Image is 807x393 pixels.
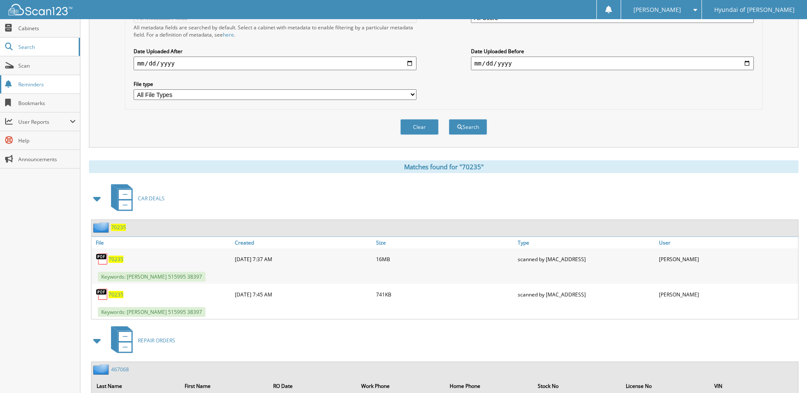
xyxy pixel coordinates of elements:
[111,224,126,231] a: 70235
[134,48,416,55] label: Date Uploaded After
[657,286,798,303] div: [PERSON_NAME]
[18,25,76,32] span: Cabinets
[96,288,108,301] img: PDF.png
[449,119,487,135] button: Search
[374,251,515,268] div: 16MB
[106,324,175,357] a: REPAIR ORDERS
[96,253,108,265] img: PDF.png
[134,24,416,38] div: All metadata fields are searched by default. Select a cabinet with metadata to enable filtering b...
[471,57,754,70] input: end
[223,31,234,38] a: here
[18,100,76,107] span: Bookmarks
[106,182,165,215] a: CAR DEALS
[18,81,76,88] span: Reminders
[516,251,657,268] div: scanned by [MAC_ADDRESS]
[471,48,754,55] label: Date Uploaded Before
[98,307,205,317] span: Keywords: [PERSON_NAME] 515995 38397
[18,62,76,69] span: Scan
[18,43,74,51] span: Search
[764,352,807,393] iframe: Chat Widget
[657,237,798,248] a: User
[233,251,374,268] div: [DATE] 7:37 AM
[400,119,439,135] button: Clear
[374,237,515,248] a: Size
[633,7,681,12] span: [PERSON_NAME]
[93,364,111,375] img: folder2.png
[134,57,416,70] input: start
[93,222,111,233] img: folder2.png
[111,366,129,373] a: 467068
[138,337,175,344] span: REPAIR ORDERS
[233,237,374,248] a: Created
[516,237,657,248] a: Type
[18,156,76,163] span: Announcements
[233,286,374,303] div: [DATE] 7:45 AM
[657,251,798,268] div: [PERSON_NAME]
[138,195,165,202] span: CAR DEALS
[516,286,657,303] div: scanned by [MAC_ADDRESS]
[18,137,76,144] span: Help
[18,118,70,125] span: User Reports
[91,237,233,248] a: File
[374,286,515,303] div: 741KB
[134,80,416,88] label: File type
[98,272,205,282] span: Keywords: [PERSON_NAME] 515995 38397
[714,7,795,12] span: Hyundai of [PERSON_NAME]
[108,291,123,298] a: 70235
[108,256,123,263] a: 70235
[9,4,72,15] img: scan123-logo-white.svg
[89,160,798,173] div: Matches found for "70235"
